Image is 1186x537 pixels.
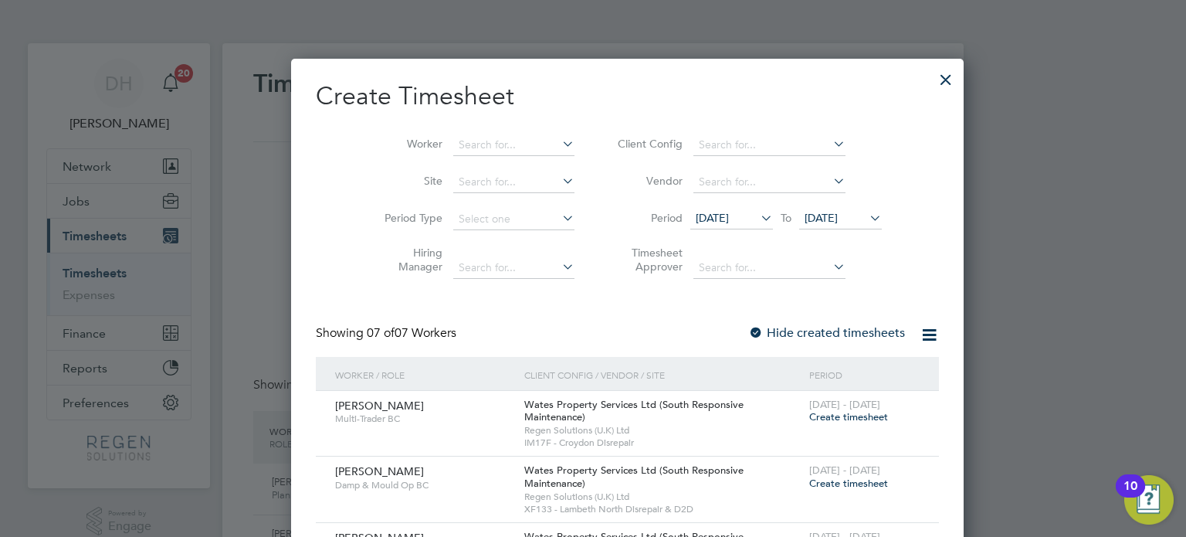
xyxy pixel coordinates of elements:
span: Regen Solutions (U.K) Ltd [524,424,801,437]
label: Hide created timesheets [748,325,905,341]
span: [DATE] - [DATE] [809,398,880,411]
label: Site [373,174,442,188]
input: Search for... [693,257,845,279]
label: Vendor [613,174,683,188]
h2: Create Timesheet [316,80,939,113]
span: Regen Solutions (U.K) Ltd [524,491,801,503]
input: Select one [453,209,574,230]
span: Create timesheet [809,410,888,423]
input: Search for... [453,172,574,193]
span: Create timesheet [809,477,888,490]
label: Client Config [613,137,683,151]
span: [PERSON_NAME] [335,464,424,478]
label: Period [613,211,683,225]
span: 07 of [367,325,395,341]
div: Showing [316,325,459,342]
span: Wates Property Services Ltd (South Responsive Maintenance) [524,398,744,424]
span: Multi-Trader BC [335,413,513,425]
label: Timesheet Approver [613,246,683,274]
label: Hiring Manager [373,246,442,274]
span: [PERSON_NAME] [335,399,424,413]
span: To [776,208,796,228]
span: 07 Workers [367,325,456,341]
button: Open Resource Center, 10 new notifications [1124,475,1174,525]
input: Search for... [693,172,845,193]
div: 10 [1123,486,1137,506]
div: Period [805,357,923,393]
input: Search for... [453,257,574,279]
input: Search for... [693,134,845,156]
span: Wates Property Services Ltd (South Responsive Maintenance) [524,464,744,490]
label: Period Type [373,211,442,225]
span: [DATE] [696,211,729,225]
span: IM17F - Croydon Disrepair [524,437,801,449]
span: [DATE] [805,211,838,225]
input: Search for... [453,134,574,156]
label: Worker [373,137,442,151]
span: XF133 - Lambeth North Disrepair & D2D [524,503,801,515]
div: Worker / Role [331,357,520,393]
span: [DATE] - [DATE] [809,464,880,477]
span: Damp & Mould Op BC [335,479,513,491]
div: Client Config / Vendor / Site [520,357,805,393]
